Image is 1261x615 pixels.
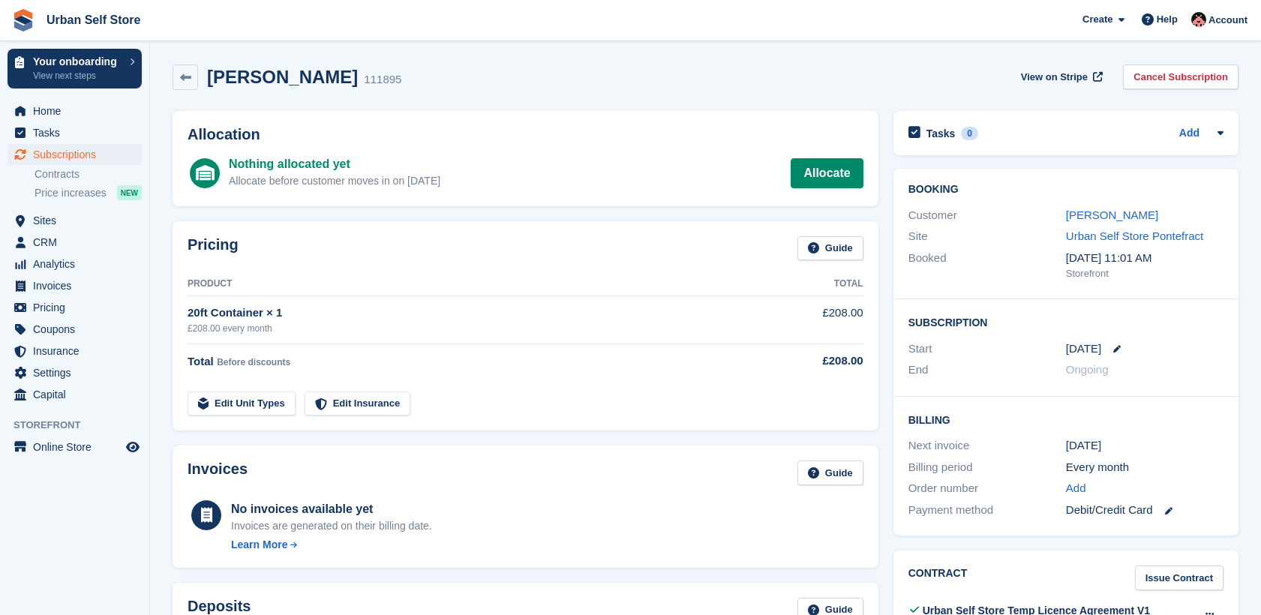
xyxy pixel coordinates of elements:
a: Guide [797,236,863,261]
div: 111895 [364,71,401,88]
a: menu [8,319,142,340]
a: menu [8,384,142,405]
td: £208.00 [759,296,863,343]
h2: Contract [908,565,968,590]
a: [PERSON_NAME] [1066,208,1158,221]
div: Payment method [908,502,1066,519]
a: Preview store [124,438,142,456]
a: Price increases NEW [35,184,142,201]
a: Guide [797,460,863,485]
img: Josh Marshall [1191,12,1206,27]
h2: Billing [908,412,1223,427]
div: Learn More [231,537,287,553]
h2: Pricing [188,236,239,261]
a: Learn More [231,537,432,553]
div: Storefront [1066,266,1223,281]
a: Cancel Subscription [1123,64,1238,89]
a: Urban Self Store Pontefract [1066,229,1203,242]
a: Edit Insurance [305,391,411,416]
span: CRM [33,232,123,253]
span: Price increases [35,186,107,200]
th: Total [759,272,863,296]
span: Insurance [33,340,123,361]
a: menu [8,253,142,274]
div: Start [908,340,1066,358]
div: Booked [908,250,1066,281]
span: Create [1082,12,1112,27]
div: Nothing allocated yet [229,155,440,173]
span: Invoices [33,275,123,296]
time: 2025-10-05 00:00:00 UTC [1066,340,1101,358]
p: View next steps [33,69,122,82]
div: 0 [961,127,978,140]
div: Debit/Credit Card [1066,502,1223,519]
a: menu [8,275,142,296]
a: menu [8,210,142,231]
a: View on Stripe [1015,64,1106,89]
a: menu [8,340,142,361]
h2: Booking [908,184,1223,196]
h2: Invoices [188,460,248,485]
div: Customer [908,207,1066,224]
span: Storefront [14,418,149,433]
h2: [PERSON_NAME] [207,67,358,87]
div: Allocate before customer moves in on [DATE] [229,173,440,189]
a: menu [8,144,142,165]
a: Add [1066,480,1086,497]
div: Billing period [908,459,1066,476]
span: Total [188,355,214,367]
span: Tasks [33,122,123,143]
a: Edit Unit Types [188,391,296,416]
a: menu [8,232,142,253]
a: menu [8,122,142,143]
span: Coupons [33,319,123,340]
div: Next invoice [908,437,1066,454]
div: Site [908,228,1066,245]
img: stora-icon-8386f47178a22dfd0bd8f6a31ec36ba5ce8667c1dd55bd0f319d3a0aa187defe.svg [12,9,35,31]
span: Settings [33,362,123,383]
span: Pricing [33,297,123,318]
div: Invoices are generated on their billing date. [231,518,432,534]
a: menu [8,436,142,457]
span: Sites [33,210,123,231]
a: menu [8,362,142,383]
a: Add [1179,125,1199,142]
h2: Allocation [188,126,863,143]
span: Account [1208,13,1247,28]
span: Analytics [33,253,123,274]
div: £208.00 every month [188,322,759,335]
div: [DATE] [1066,437,1223,454]
span: Before discounts [217,357,290,367]
div: NEW [117,185,142,200]
a: menu [8,100,142,121]
span: Capital [33,384,123,405]
span: View on Stripe [1021,70,1088,85]
div: £208.00 [759,352,863,370]
h2: Subscription [908,314,1223,329]
p: Your onboarding [33,56,122,67]
div: Every month [1066,459,1223,476]
a: menu [8,297,142,318]
div: End [908,361,1066,379]
span: Subscriptions [33,144,123,165]
a: Your onboarding View next steps [8,49,142,88]
div: No invoices available yet [231,500,432,518]
th: Product [188,272,759,296]
span: Ongoing [1066,363,1109,376]
a: Issue Contract [1135,565,1223,590]
div: [DATE] 11:01 AM [1066,250,1223,267]
h2: Tasks [926,127,956,140]
a: Contracts [35,167,142,181]
a: Allocate [791,158,863,188]
a: Urban Self Store [41,7,146,32]
span: Help [1157,12,1178,27]
div: Order number [908,480,1066,497]
div: 20ft Container × 1 [188,304,759,322]
span: Home [33,100,123,121]
span: Online Store [33,436,123,457]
